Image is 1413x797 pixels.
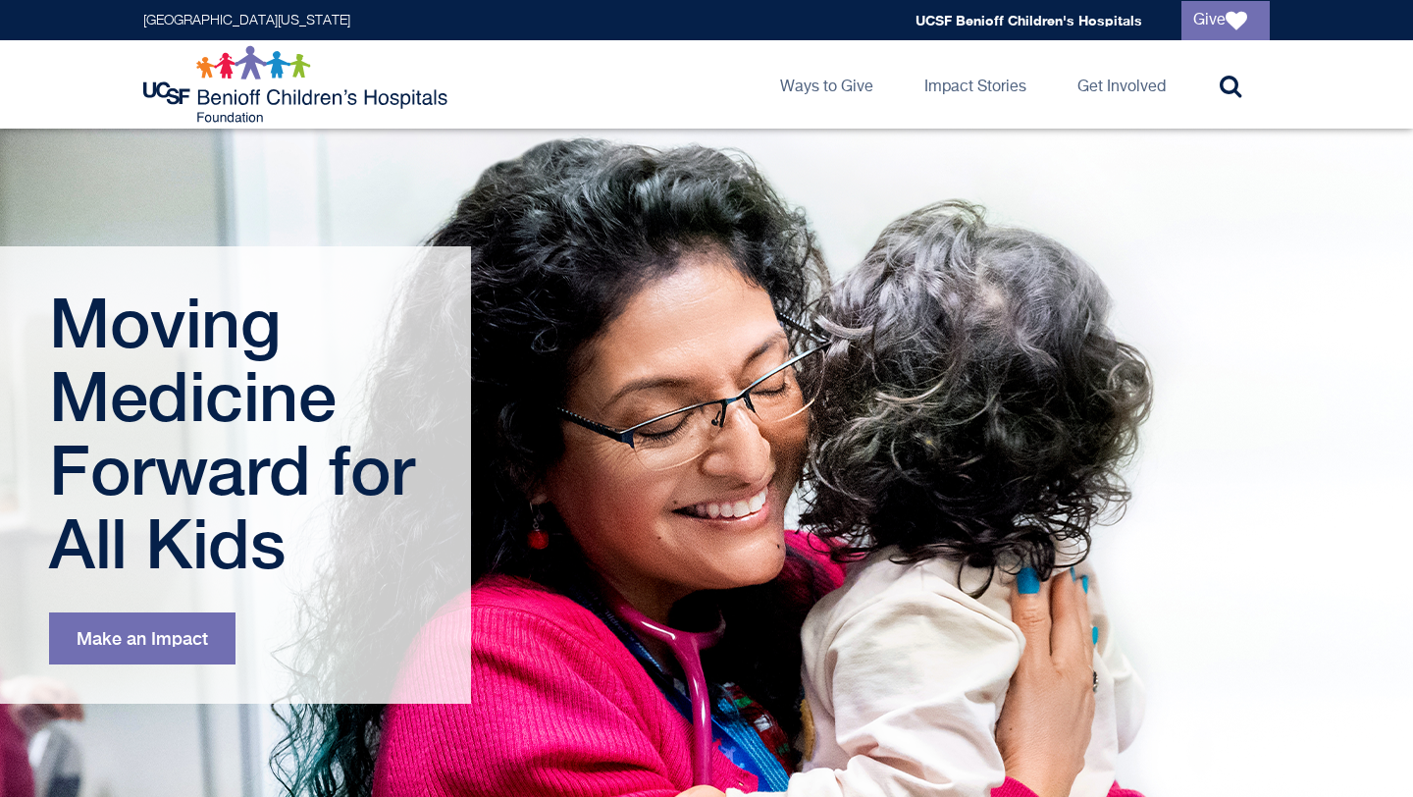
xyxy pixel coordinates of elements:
a: Ways to Give [764,40,889,129]
a: UCSF Benioff Children's Hospitals [916,12,1142,28]
h1: Moving Medicine Forward for All Kids [49,286,427,580]
a: Impact Stories [909,40,1042,129]
a: [GEOGRAPHIC_DATA][US_STATE] [143,14,350,27]
a: Give [1181,1,1270,40]
a: Get Involved [1062,40,1181,129]
img: Logo for UCSF Benioff Children's Hospitals Foundation [143,45,452,124]
a: Make an Impact [49,612,235,664]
